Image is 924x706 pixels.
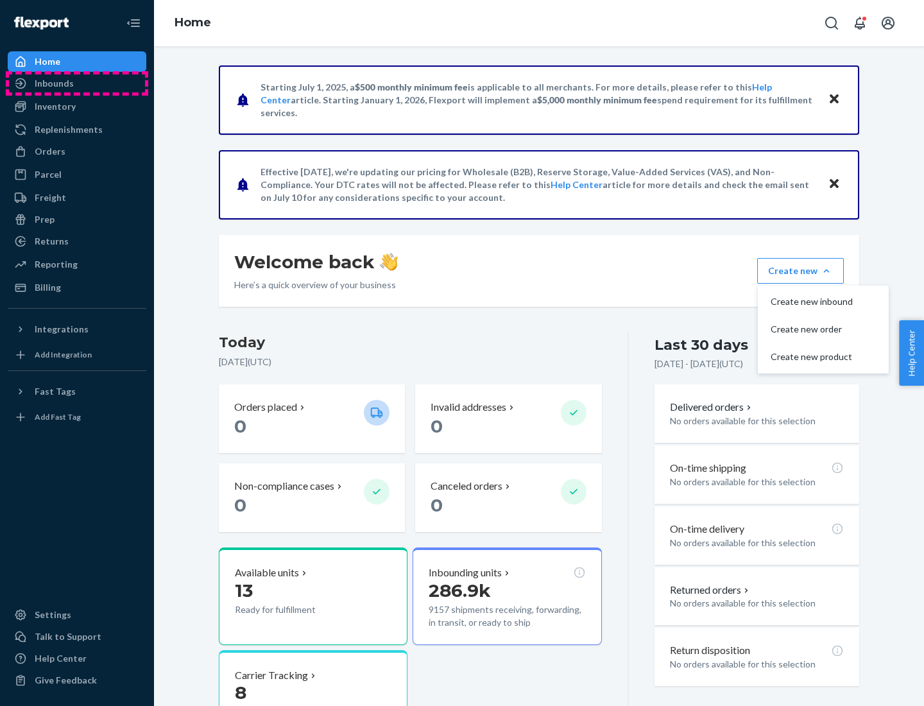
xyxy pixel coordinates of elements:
[8,605,146,625] a: Settings
[219,463,405,532] button: Non-compliance cases 0
[670,415,844,427] p: No orders available for this selection
[760,343,886,371] button: Create new product
[235,565,299,580] p: Available units
[8,381,146,402] button: Fast Tags
[8,407,146,427] a: Add Fast Tag
[771,297,853,306] span: Create new inbound
[35,77,74,90] div: Inbounds
[8,254,146,275] a: Reporting
[429,565,502,580] p: Inbounding units
[760,288,886,316] button: Create new inbound
[670,537,844,549] p: No orders available for this selection
[670,583,751,598] button: Returned orders
[35,145,65,158] div: Orders
[670,643,750,658] p: Return disposition
[35,674,97,687] div: Give Feedback
[35,323,89,336] div: Integrations
[235,668,308,683] p: Carrier Tracking
[8,626,146,647] a: Talk to Support
[234,250,398,273] h1: Welcome back
[413,547,601,645] button: Inbounding units286.9k9157 shipments receiving, forwarding, in transit, or ready to ship
[35,630,101,643] div: Talk to Support
[35,168,62,181] div: Parcel
[431,479,502,494] p: Canceled orders
[121,10,146,36] button: Close Navigation
[235,682,246,703] span: 8
[551,179,603,190] a: Help Center
[760,316,886,343] button: Create new order
[670,658,844,671] p: No orders available for this selection
[8,73,146,94] a: Inbounds
[8,51,146,72] a: Home
[14,17,69,30] img: Flexport logo
[670,597,844,610] p: No orders available for this selection
[8,141,146,162] a: Orders
[35,652,87,665] div: Help Center
[261,166,816,204] p: Effective [DATE], we're updating our pricing for Wholesale (B2B), Reserve Storage, Value-Added Se...
[234,279,398,291] p: Here’s a quick overview of your business
[35,213,55,226] div: Prep
[8,187,146,208] a: Freight
[235,580,253,601] span: 13
[826,90,843,109] button: Close
[8,119,146,140] a: Replenishments
[35,258,78,271] div: Reporting
[771,352,853,361] span: Create new product
[35,608,71,621] div: Settings
[35,385,76,398] div: Fast Tags
[429,603,585,629] p: 9157 shipments receiving, forwarding, in transit, or ready to ship
[234,494,246,516] span: 0
[35,191,66,204] div: Freight
[219,547,407,645] button: Available units13Ready for fulfillment
[757,258,844,284] button: Create newCreate new inboundCreate new orderCreate new product
[219,384,405,453] button: Orders placed 0
[234,479,334,494] p: Non-compliance cases
[415,463,601,532] button: Canceled orders 0
[415,384,601,453] button: Invalid addresses 0
[175,15,211,30] a: Home
[35,411,81,422] div: Add Fast Tag
[819,10,844,36] button: Open Search Box
[235,603,354,616] p: Ready for fulfillment
[654,357,743,370] p: [DATE] - [DATE] ( UTC )
[8,648,146,669] a: Help Center
[380,253,398,271] img: hand-wave emoji
[355,82,468,92] span: $500 monthly minimum fee
[8,164,146,185] a: Parcel
[899,320,924,386] button: Help Center
[164,4,221,42] ol: breadcrumbs
[875,10,901,36] button: Open account menu
[826,175,843,194] button: Close
[35,123,103,136] div: Replenishments
[35,235,69,248] div: Returns
[8,231,146,252] a: Returns
[219,356,602,368] p: [DATE] ( UTC )
[8,345,146,365] a: Add Integration
[537,94,657,105] span: $5,000 monthly minimum fee
[8,96,146,117] a: Inventory
[8,277,146,298] a: Billing
[431,400,506,415] p: Invalid addresses
[670,461,746,476] p: On-time shipping
[670,522,744,537] p: On-time delivery
[35,349,92,360] div: Add Integration
[234,415,246,437] span: 0
[261,81,816,119] p: Starting July 1, 2025, a is applicable to all merchants. For more details, please refer to this a...
[8,670,146,691] button: Give Feedback
[670,400,754,415] p: Delivered orders
[429,580,491,601] span: 286.9k
[654,335,748,355] div: Last 30 days
[8,209,146,230] a: Prep
[431,415,443,437] span: 0
[234,400,297,415] p: Orders placed
[8,319,146,340] button: Integrations
[35,100,76,113] div: Inventory
[847,10,873,36] button: Open notifications
[670,476,844,488] p: No orders available for this selection
[219,332,602,353] h3: Today
[35,281,61,294] div: Billing
[431,494,443,516] span: 0
[35,55,60,68] div: Home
